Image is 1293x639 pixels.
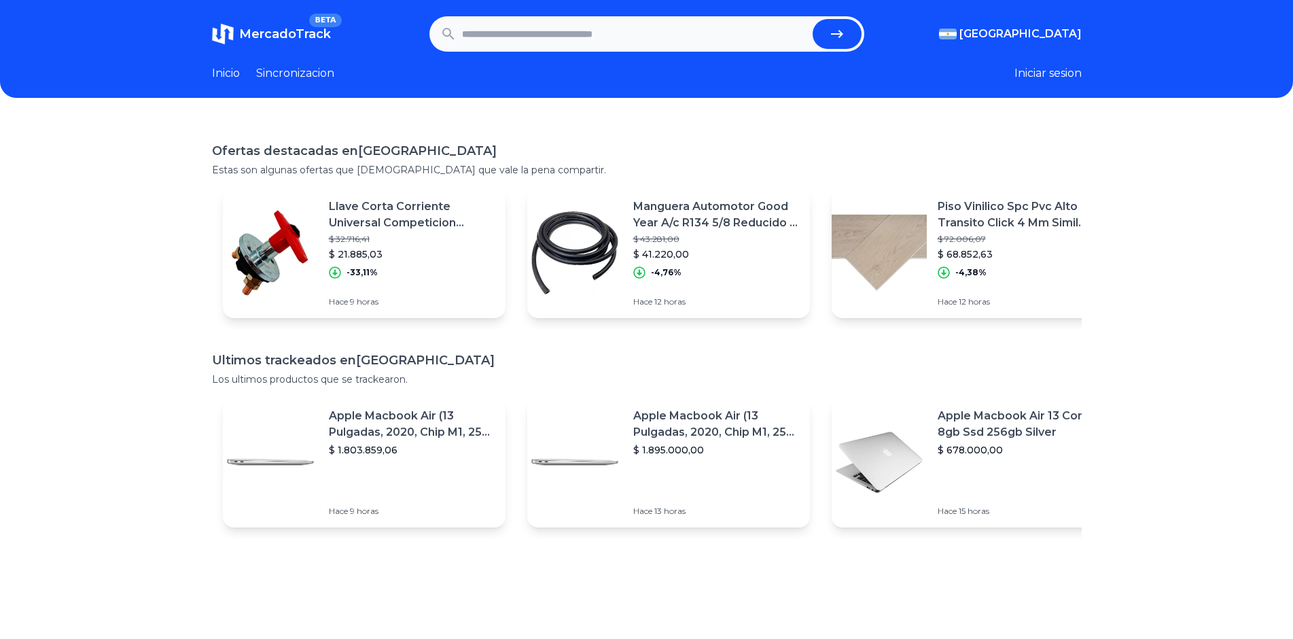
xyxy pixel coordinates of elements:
p: Piso Vinilico Spc Pvc Alto Transito Click 4 Mm Simil Madera Roble [938,198,1103,231]
a: Inicio [212,65,240,82]
span: MercadoTrack [239,27,331,41]
p: Llave Corta Corriente Universal Competicion Reforzada [329,198,495,231]
p: $ 32.716,41 [329,234,495,245]
p: Hace 13 horas [633,506,799,517]
p: Estas son algunas ofertas que [DEMOGRAPHIC_DATA] que vale la pena compartir. [212,163,1082,177]
p: $ 678.000,00 [938,443,1103,457]
p: Hace 9 horas [329,296,495,307]
a: Featured imageApple Macbook Air 13 Core I5 8gb Ssd 256gb Silver$ 678.000,00Hace 15 horas [832,397,1114,528]
p: -4,38% [955,267,987,278]
p: Apple Macbook Air (13 Pulgadas, 2020, Chip M1, 256 Gb De Ssd, 8 Gb De Ram) - Plata [329,408,495,441]
span: BETA [309,14,341,27]
p: Hace 15 horas [938,506,1103,517]
h1: Ultimos trackeados en [GEOGRAPHIC_DATA] [212,351,1082,370]
p: $ 1.803.859,06 [329,443,495,457]
p: Los ultimos productos que se trackearon. [212,373,1082,386]
p: Apple Macbook Air (13 Pulgadas, 2020, Chip M1, 256 Gb De Ssd, 8 Gb De Ram) - Plata [633,408,799,441]
p: Hace 9 horas [329,506,495,517]
img: Featured image [527,415,622,510]
img: Featured image [832,415,927,510]
a: MercadoTrackBETA [212,23,331,45]
a: Featured imageManguera Automotor Good Year A/c R134 5/8 Reducido X Metro$ 43.281,00$ 41.220,00-4,... [527,188,810,318]
p: Hace 12 horas [938,296,1103,307]
p: -33,11% [347,267,378,278]
span: [GEOGRAPHIC_DATA] [959,26,1082,42]
a: Featured imagePiso Vinilico Spc Pvc Alto Transito Click 4 Mm Simil Madera Roble$ 72.006,07$ 68.85... [832,188,1114,318]
h1: Ofertas destacadas en [GEOGRAPHIC_DATA] [212,141,1082,160]
p: $ 41.220,00 [633,247,799,261]
img: Featured image [223,205,318,300]
button: [GEOGRAPHIC_DATA] [939,26,1082,42]
p: $ 1.895.000,00 [633,443,799,457]
img: Featured image [832,205,927,300]
p: $ 68.852,63 [938,247,1103,261]
p: $ 43.281,00 [633,234,799,245]
p: -4,76% [651,267,681,278]
a: Featured imageApple Macbook Air (13 Pulgadas, 2020, Chip M1, 256 Gb De Ssd, 8 Gb De Ram) - Plata$... [527,397,810,528]
img: MercadoTrack [212,23,234,45]
img: Featured image [223,415,318,510]
img: Featured image [527,205,622,300]
p: $ 21.885,03 [329,247,495,261]
p: Hace 12 horas [633,296,799,307]
img: Argentina [939,29,957,39]
a: Sincronizacion [256,65,334,82]
p: $ 72.006,07 [938,234,1103,245]
p: Apple Macbook Air 13 Core I5 8gb Ssd 256gb Silver [938,408,1103,441]
a: Featured imageApple Macbook Air (13 Pulgadas, 2020, Chip M1, 256 Gb De Ssd, 8 Gb De Ram) - Plata$... [223,397,506,528]
p: Manguera Automotor Good Year A/c R134 5/8 Reducido X Metro [633,198,799,231]
button: Iniciar sesion [1014,65,1082,82]
a: Featured imageLlave Corta Corriente Universal Competicion Reforzada$ 32.716,41$ 21.885,03-33,11%H... [223,188,506,318]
